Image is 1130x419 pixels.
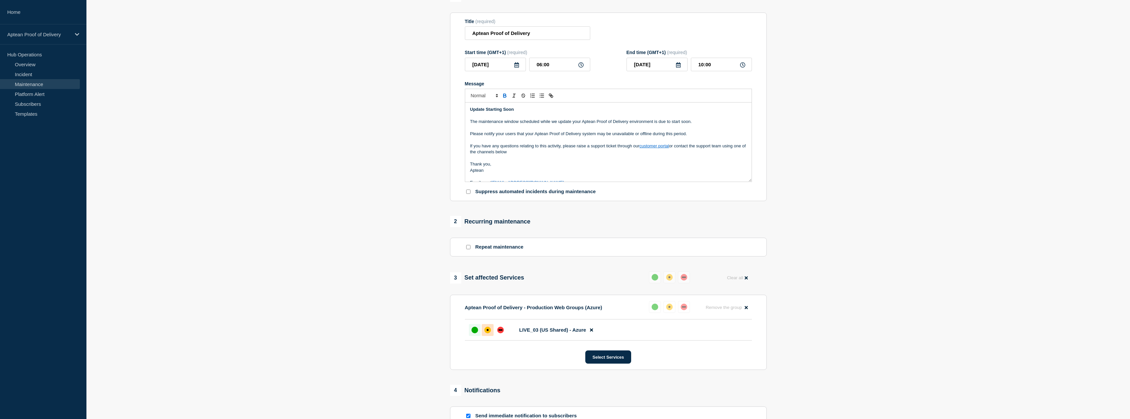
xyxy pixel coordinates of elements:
button: Toggle italic text [509,92,519,100]
div: Title [465,19,590,24]
strong: Update Starting Soon [470,107,514,112]
div: down [681,304,687,310]
div: affected [666,274,673,281]
span: Remove the group [706,305,742,310]
span: 4 [450,385,461,396]
p: Thank you, [470,161,747,167]
button: up [649,271,661,283]
div: affected [484,327,491,333]
div: down [497,327,504,333]
p: The maintenance window scheduled while we update your Aptean Proof of Delivery environment is due... [470,119,747,125]
div: Message [465,81,752,86]
p: Suppress automated incidents during maintenance [475,189,596,195]
div: Start time (GMT+1) [465,50,590,55]
div: up [652,274,658,281]
p: Aptean Proof of Delivery [7,32,71,37]
button: Toggle bold text [500,92,509,100]
button: Toggle bulleted list [537,92,546,100]
span: 2 [450,216,461,227]
p: Please notify your users that your Aptean Proof of Delivery system may be unavailable or offline ... [470,131,747,137]
span: (required) [667,50,687,55]
div: up [471,327,478,333]
a: [EMAIL_ADDRESS][DOMAIN_NAME] [491,180,564,185]
button: Remove the group [702,301,752,314]
input: HH:MM [691,58,752,71]
button: Clear all [723,271,752,284]
div: down [681,274,687,281]
input: HH:MM [529,58,590,71]
input: Repeat maintenance [466,245,470,249]
button: up [649,301,661,313]
button: affected [663,301,675,313]
span: (required) [507,50,527,55]
span: Font size [468,92,500,100]
button: affected [663,271,675,283]
div: affected [666,304,673,310]
button: down [678,301,690,313]
button: Select Services [585,350,631,364]
a: customer portal [639,143,669,148]
p: Email us at [470,180,747,186]
div: up [652,304,658,310]
button: Toggle ordered list [528,92,537,100]
input: Title [465,26,590,40]
p: Repeat maintenance [475,244,524,250]
p: Aptean [470,167,747,173]
p: Aptean Proof of Delivery - Production Web Groups (Azure) [465,305,602,310]
div: Message [465,103,752,182]
span: 3 [450,272,461,284]
span: LIVE_03 (US Shared) - Azure [519,327,586,333]
input: Send immediate notification to subscribers [466,414,470,418]
p: Send immediate notification to subscribers [475,413,581,419]
input: YYYY-MM-DD [465,58,526,71]
div: Notifications [450,385,500,396]
button: Toggle strikethrough text [519,92,528,100]
div: End time (GMT+1) [627,50,752,55]
div: Recurring maintenance [450,216,531,227]
input: YYYY-MM-DD [627,58,688,71]
p: If you have any questions relating to this activity, please raise a support ticket through our or... [470,143,747,155]
input: Suppress automated incidents during maintenance [466,190,470,194]
span: (required) [475,19,496,24]
div: Set affected Services [450,272,524,284]
button: Toggle link [546,92,556,100]
button: down [678,271,690,283]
